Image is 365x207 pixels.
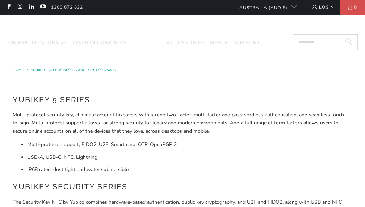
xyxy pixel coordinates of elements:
[13,181,352,192] h2: YubiKey Security Series
[234,34,260,51] a: Support
[28,4,34,10] a: Trust Panda Australia on LinkedIn
[71,39,127,46] span: Mission Darkness
[13,94,352,105] h2: YubiKey 5 Series
[234,39,260,46] span: Support
[13,111,352,135] p: Multi-protocol security key, eliminate account takeovers with strong two-factor, multi-factor and...
[7,34,67,51] a: Encrypted Storage
[293,34,358,50] input: Search...
[131,34,162,51] summary: YubiKey
[27,67,28,73] span: /
[31,67,116,73] a: YubiKey for Businesses and Professionals
[27,166,352,174] li: IP68 rated: dust tight and water submersible
[27,141,352,149] li: Multi-protocol support; FIDO2, U2F, Smart card, OTP, OpenPGP 3
[210,39,229,46] span: Merch
[167,39,205,46] span: Accessories
[13,67,25,73] a: Home
[210,34,229,51] a: Merch
[71,34,127,51] a: Mission Darkness
[13,67,24,73] span: Home
[7,34,260,51] nav: Translation missing: en.navigation.header.main_nav
[131,39,154,46] span: YubiKey
[51,3,83,11] a: 1300 072 632
[146,18,220,33] img: Trust Panda Australia
[167,34,205,51] a: Accessories
[311,3,334,11] a: Login
[39,4,46,10] a: Trust Panda Australia on YouTube
[7,39,67,46] span: Encrypted Storage
[27,153,352,161] li: USB-A, USB-C, NFC, Lightning
[5,4,12,10] a: Trust Panda Australia on Facebook
[340,34,358,50] button: Search
[17,4,23,10] a: Trust Panda Australia on Instagram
